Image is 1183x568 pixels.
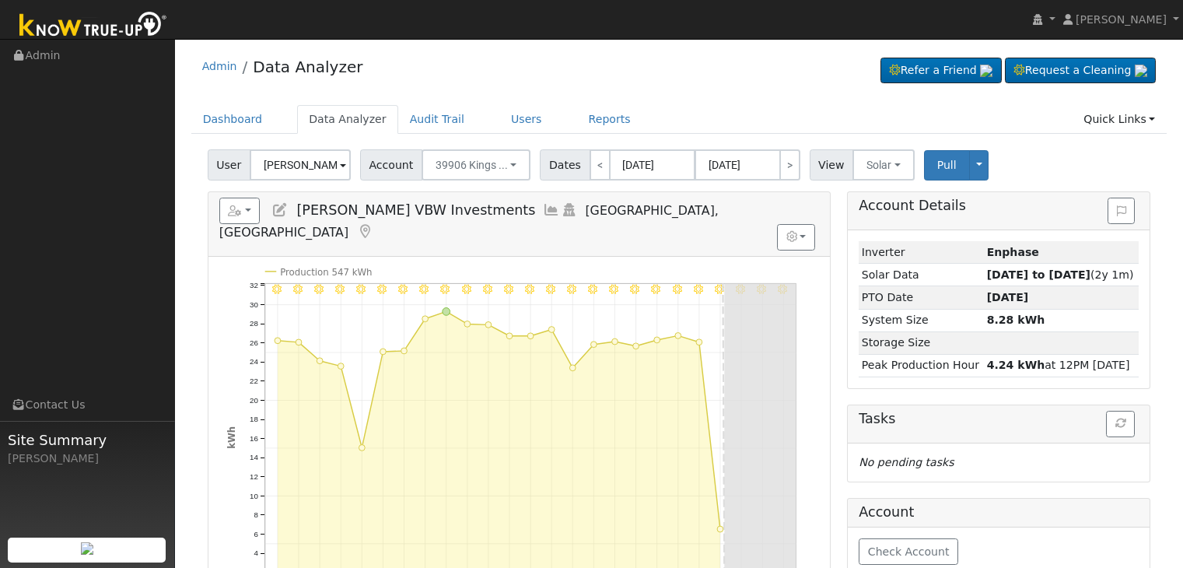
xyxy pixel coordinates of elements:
[81,542,93,555] img: retrieve
[987,246,1039,258] strong: ID: 4195401, authorized: 09/26/23
[1106,411,1135,437] button: Refresh
[590,149,611,181] a: <
[250,149,351,181] input: Select a User
[868,545,950,558] span: Check Account
[527,333,534,339] circle: onclick=""
[219,203,719,240] span: [GEOGRAPHIC_DATA], [GEOGRAPHIC_DATA]
[852,149,915,181] button: Solar
[398,284,408,293] i: 8/25 - Clear
[987,291,1029,303] span: [DATE]
[250,319,258,328] text: 28
[253,58,362,76] a: Data Analyzer
[859,456,954,468] i: No pending tasks
[202,60,237,72] a: Admin
[271,202,289,218] a: Edit User (8184)
[540,149,590,181] span: Dates
[525,284,534,293] i: 8/31 - Clear
[12,9,175,44] img: Know True-Up
[250,491,258,500] text: 10
[859,264,984,286] td: Solar Data
[924,150,970,181] button: Pull
[696,339,702,345] circle: onclick=""
[317,358,323,364] circle: onclick=""
[546,284,555,293] i: 9/01 - Clear
[377,284,387,293] i: 8/24 - Clear
[271,284,281,293] i: 8/19 - Clear
[297,105,398,134] a: Data Analyzer
[859,198,1139,214] h5: Account Details
[1135,65,1147,77] img: retrieve
[250,377,258,385] text: 22
[191,105,275,134] a: Dashboard
[338,363,344,370] circle: onclick=""
[1005,58,1156,84] a: Request a Cleaning
[633,343,639,349] circle: onclick=""
[859,354,984,377] td: Peak Production Hour
[880,58,1002,84] a: Refer a Friend
[654,337,660,343] circle: onclick=""
[419,284,429,293] i: 8/26 - Clear
[715,284,724,293] i: 9/09 - Clear
[250,338,258,347] text: 26
[250,415,258,423] text: 18
[987,314,1045,326] strong: 8.28 kWh
[569,365,576,371] circle: onclick=""
[250,434,258,443] text: 16
[567,284,576,293] i: 9/02 - Clear
[694,284,703,293] i: 9/08 - Clear
[630,284,639,293] i: 9/05 - Clear
[335,284,345,293] i: 8/22 - Clear
[293,284,303,293] i: 8/20 - Clear
[250,300,258,309] text: 30
[1108,198,1135,224] button: Issue History
[275,338,281,344] circle: onclick=""
[1072,105,1167,134] a: Quick Links
[779,149,800,181] a: >
[296,339,302,345] circle: onclick=""
[254,549,258,557] text: 4
[859,309,984,331] td: System Size
[810,149,854,181] span: View
[356,224,373,240] a: Map
[359,444,365,451] circle: onclick=""
[254,510,257,519] text: 8
[590,342,597,348] circle: onclick=""
[984,354,1139,377] td: at 12PM [DATE]
[506,333,513,339] circle: onclick=""
[485,321,492,328] circle: onclick=""
[250,281,258,289] text: 32
[987,268,1134,281] span: (2y 1m)
[443,307,450,315] circle: onclick=""
[254,530,257,538] text: 6
[859,538,958,565] button: Check Account
[356,284,366,293] i: 8/23 - MostlyClear
[482,284,492,293] i: 8/29 - Clear
[464,321,471,327] circle: onclick=""
[987,268,1090,281] strong: [DATE] to [DATE]
[859,331,984,354] td: Storage Size
[422,316,429,322] circle: onclick=""
[398,105,476,134] a: Audit Trail
[440,284,450,293] i: 8/27 - Clear
[436,159,508,171] span: 39906 Kings ...
[296,202,535,218] span: [PERSON_NAME] VBW Investments
[859,286,984,309] td: PTO Date
[588,284,597,293] i: 9/03 - Clear
[250,453,258,461] text: 14
[314,284,324,293] i: 8/21 - MostlyClear
[250,357,258,366] text: 24
[499,105,554,134] a: Users
[1076,13,1167,26] span: [PERSON_NAME]
[422,149,531,181] button: 39906 Kings ...
[651,284,660,293] i: 9/06 - Clear
[543,202,560,218] a: Multi-Series Graph
[380,349,386,355] circle: onclick=""
[859,411,1139,427] h5: Tasks
[548,327,555,333] circle: onclick=""
[208,149,250,181] span: User
[675,332,681,338] circle: onclick=""
[401,348,407,354] circle: onclick=""
[461,284,471,293] i: 8/28 - Clear
[937,159,957,171] span: Pull
[8,430,166,451] span: Site Summary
